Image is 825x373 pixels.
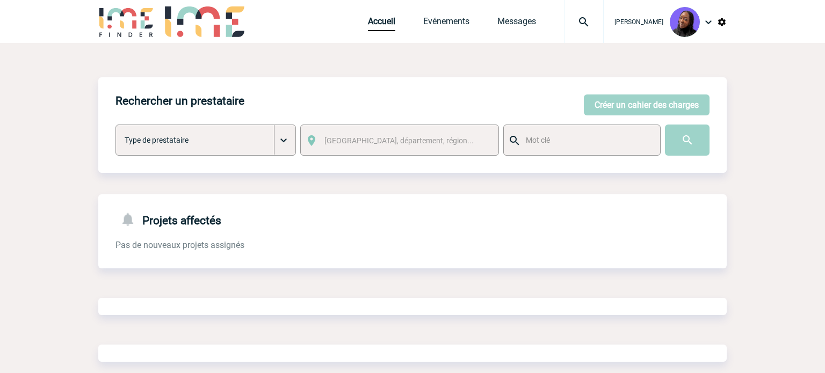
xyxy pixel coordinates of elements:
span: [GEOGRAPHIC_DATA], département, région... [324,136,474,145]
a: Evénements [423,16,469,31]
input: Submit [665,125,710,156]
img: notifications-24-px-g.png [120,211,142,227]
input: Mot clé [523,133,650,147]
h4: Rechercher un prestataire [115,94,244,107]
a: Accueil [368,16,395,31]
span: Pas de nouveaux projets assignés [115,240,244,250]
span: [PERSON_NAME] [614,18,663,26]
a: Messages [497,16,536,31]
img: IME-Finder [98,6,154,37]
img: 131349-0.png [670,7,700,37]
h4: Projets affectés [115,211,221,227]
